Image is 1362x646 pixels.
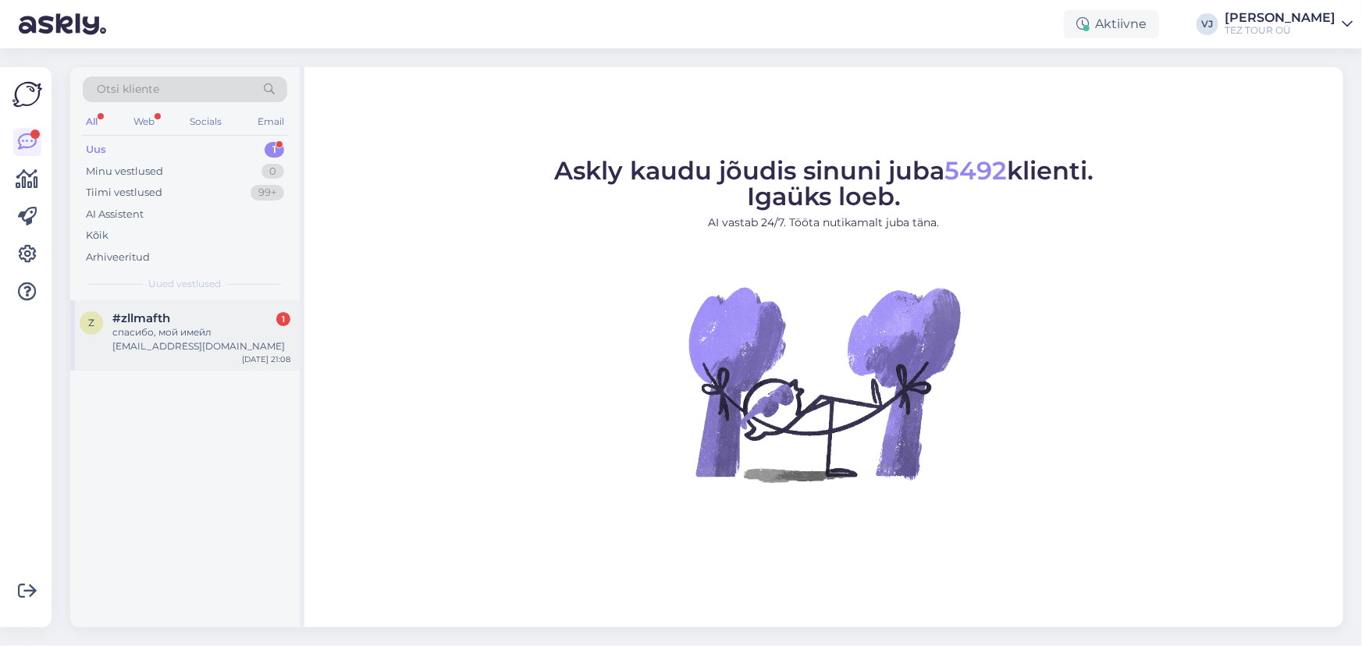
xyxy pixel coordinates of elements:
[1225,12,1353,37] a: [PERSON_NAME]TEZ TOUR OÜ
[86,185,162,201] div: Tiimi vestlused
[265,142,284,158] div: 1
[86,228,108,243] div: Kõik
[12,80,42,109] img: Askly Logo
[242,353,290,365] div: [DATE] 21:08
[86,142,106,158] div: Uus
[86,164,163,179] div: Minu vestlused
[88,317,94,328] span: z
[554,155,1094,211] span: Askly kaudu jõudis sinuni juba klienti. Igaüks loeb.
[1197,13,1218,35] div: VJ
[130,112,158,132] div: Web
[554,215,1094,231] p: AI vastab 24/7. Tööta nutikamalt juba täna.
[1225,12,1335,24] div: [PERSON_NAME]
[149,277,222,291] span: Uued vestlused
[944,155,1007,186] span: 5492
[684,243,965,524] img: No Chat active
[1064,10,1159,38] div: Aktiivne
[112,325,290,353] div: спасибо, мой имейл [EMAIL_ADDRESS][DOMAIN_NAME]
[97,81,159,98] span: Otsi kliente
[251,185,284,201] div: 99+
[83,112,101,132] div: All
[261,164,284,179] div: 0
[1225,24,1335,37] div: TEZ TOUR OÜ
[112,311,170,325] span: #zllmafth
[86,207,144,222] div: AI Assistent
[187,112,225,132] div: Socials
[276,312,290,326] div: 1
[86,250,150,265] div: Arhiveeritud
[254,112,287,132] div: Email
